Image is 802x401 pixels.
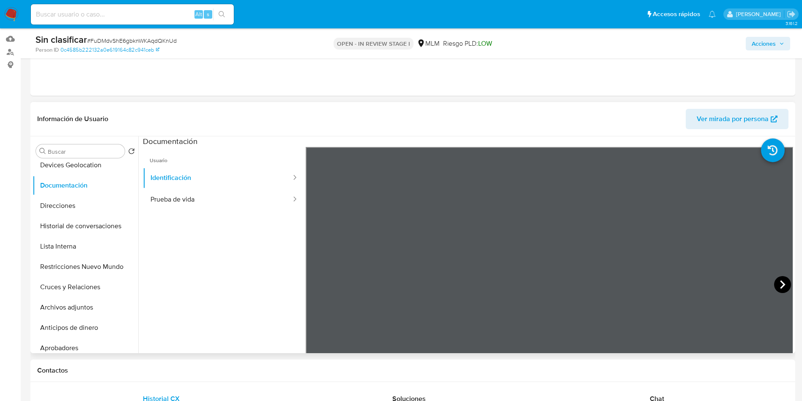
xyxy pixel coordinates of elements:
button: Direcciones [33,196,138,216]
span: 3.161.2 [786,20,798,27]
button: Archivos adjuntos [33,297,138,318]
span: LOW [478,39,492,48]
button: Aprobadores [33,338,138,358]
button: Historial de conversaciones [33,216,138,236]
h1: Contactos [37,366,788,375]
button: Buscar [39,148,46,155]
span: Alt [195,10,202,18]
b: Sin clasificar [36,33,87,46]
button: search-icon [213,8,230,20]
span: Accesos rápidos [653,10,700,19]
button: Lista Interna [33,236,138,257]
div: MLM [417,39,440,48]
input: Buscar usuario o caso... [31,9,234,20]
p: OPEN - IN REVIEW STAGE I [334,38,413,50]
a: 0c4585b222132a0e619164c82c941ceb [60,46,159,54]
span: # FuDMdvShE6gbknWKAqdQKnUd [87,36,177,45]
button: Acciones [746,37,790,50]
span: Ver mirada por persona [697,109,769,129]
button: Cruces y Relaciones [33,277,138,297]
button: Documentación [33,175,138,196]
h1: Información de Usuario [37,115,108,123]
span: Riesgo PLD: [443,39,492,48]
button: Ver mirada por persona [686,109,788,129]
b: Person ID [36,46,59,54]
button: Anticipos de dinero [33,318,138,338]
a: Salir [787,10,796,19]
p: ivonne.perezonofre@mercadolibre.com.mx [736,10,784,18]
button: Volver al orden por defecto [128,148,135,157]
button: Restricciones Nuevo Mundo [33,257,138,277]
button: Devices Geolocation [33,155,138,175]
span: s [207,10,209,18]
input: Buscar [48,148,121,155]
a: Notificaciones [709,11,716,18]
span: Acciones [752,37,776,50]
